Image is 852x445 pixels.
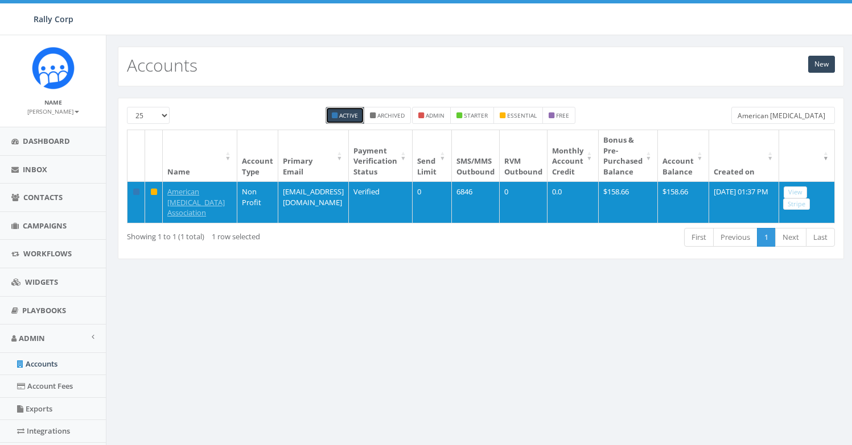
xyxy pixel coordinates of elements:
[34,14,73,24] span: Rally Corp
[757,228,776,247] a: 1
[783,198,810,210] a: Stripe
[464,111,488,119] small: starter
[212,231,260,242] span: 1 row selected
[27,106,79,116] a: [PERSON_NAME]
[709,130,780,181] th: Created on: activate to sort column ascending
[452,130,500,181] th: SMS/MMS Outbound
[23,192,63,202] span: Contacts
[808,56,835,73] a: New
[658,130,709,181] th: Account Balance: activate to sort column ascending
[25,277,58,287] span: Widgets
[339,111,358,119] small: Active
[27,107,79,115] small: [PERSON_NAME]
[713,228,758,247] a: Previous
[23,164,47,174] span: Inbox
[167,186,225,218] a: American [MEDICAL_DATA] Association
[556,111,569,119] small: free
[684,228,714,247] a: First
[731,107,835,124] input: Type to search
[23,248,72,259] span: Workflows
[413,130,452,181] th: Send Limit: activate to sort column ascending
[426,111,444,119] small: admin
[548,181,599,223] td: 0.0
[658,181,709,223] td: $158.66
[19,333,45,343] span: Admin
[507,111,537,119] small: essential
[413,181,452,223] td: 0
[599,130,658,181] th: Bonus &amp; Pre-Purchased Balance: activate to sort column ascending
[784,186,807,198] a: View
[377,111,405,119] small: Archived
[22,305,66,315] span: Playbooks
[23,136,70,146] span: Dashboard
[775,228,806,247] a: Next
[599,181,658,223] td: $158.66
[349,130,413,181] th: Payment Verification Status : activate to sort column ascending
[23,221,67,231] span: Campaigns
[32,47,75,89] img: Icon_1.png
[709,181,780,223] td: [DATE] 01:37 PM
[127,56,197,74] h2: Accounts
[237,130,278,181] th: Account Type
[349,181,413,223] td: Verified
[237,181,278,223] td: Non Profit
[278,181,349,223] td: [EMAIL_ADDRESS][DOMAIN_NAME]
[806,228,835,247] a: Last
[500,181,548,223] td: 0
[278,130,349,181] th: Primary Email : activate to sort column ascending
[548,130,599,181] th: Monthly Account Credit: activate to sort column ascending
[500,130,548,181] th: RVM Outbound
[44,98,62,106] small: Name
[127,227,412,242] div: Showing 1 to 1 (1 total)
[163,130,237,181] th: Name: activate to sort column ascending
[452,181,500,223] td: 6846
